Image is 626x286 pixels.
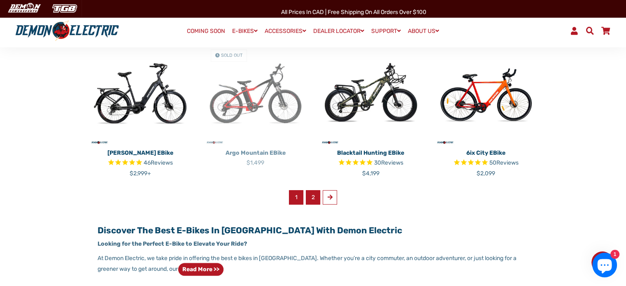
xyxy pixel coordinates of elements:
[184,26,228,37] a: COMING SOON
[89,158,192,168] span: Rated 4.6 out of 5 stars 46 reviews
[362,170,379,177] span: $4,199
[310,25,367,37] a: DEALER LOCATOR
[381,159,403,166] span: Reviews
[144,159,173,166] span: 46 reviews
[319,146,422,178] a: Blacktail Hunting eBike Rated 4.7 out of 5 stars 30 reviews $4,199
[12,20,122,42] img: Demon Electric logo
[435,146,538,178] a: 6ix City eBike Rated 4.8 out of 5 stars 50 reviews $2,099
[89,146,192,178] a: [PERSON_NAME] eBike Rated 4.6 out of 5 stars 46 reviews $2,999+
[477,170,495,177] span: $2,099
[182,266,219,273] strong: Read more >>
[281,9,426,16] span: All Prices in CAD | Free shipping on all orders over $100
[48,2,81,15] img: TGB Canada
[89,149,192,157] p: [PERSON_NAME] eBike
[435,149,538,157] p: 6ix City eBike
[435,158,538,168] span: Rated 4.8 out of 5 stars 50 reviews
[204,43,307,146] a: Argo Mountain eBike - Demon Electric Sold Out
[98,254,528,276] p: At Demon Electric, we take pride in offering the best e bikes in [GEOGRAPHIC_DATA]. Whether you’r...
[151,159,173,166] span: Reviews
[319,158,422,168] span: Rated 4.7 out of 5 stars 30 reviews
[89,43,192,146] img: Tronio Commuter eBike - Demon Electric
[289,190,303,205] span: 1
[405,25,442,37] a: ABOUT US
[374,159,403,166] span: 30 reviews
[204,149,307,157] p: Argo Mountain eBike
[221,53,242,58] span: Sold Out
[319,43,422,146] img: Blacktail Hunting eBike - Demon Electric
[204,146,307,167] a: Argo Mountain eBike $1,499
[262,25,309,37] a: ACCESSORIES
[247,159,264,166] span: $1,499
[319,149,422,157] p: Blacktail Hunting eBike
[306,190,320,205] a: 2
[496,159,519,166] span: Reviews
[130,170,151,177] span: $2,999+
[98,225,528,235] h2: Discover the Best E-Bikes in [GEOGRAPHIC_DATA] with Demon Electric
[98,240,247,247] strong: Looking for the Perfect E-Bike to Elevate Your Ride?
[4,2,44,15] img: Demon Electric
[368,25,404,37] a: SUPPORT
[590,253,619,279] inbox-online-store-chat: Shopify online store chat
[435,43,538,146] img: 6ix City eBike - Demon Electric
[489,159,519,166] span: 50 reviews
[229,25,261,37] a: E-BIKES
[204,43,307,146] img: Argo Mountain eBike - Demon Electric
